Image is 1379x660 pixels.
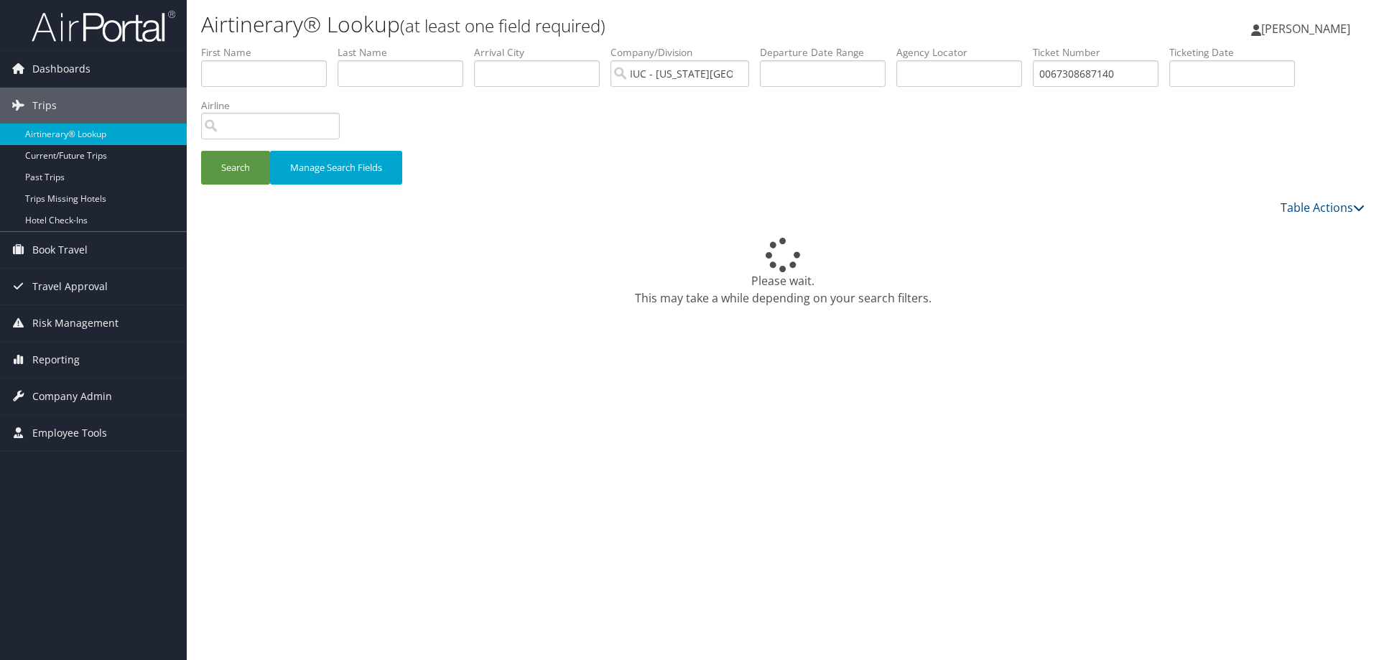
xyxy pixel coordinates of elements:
a: Table Actions [1281,200,1365,215]
span: Trips [32,88,57,124]
button: Search [201,151,270,185]
a: [PERSON_NAME] [1251,7,1365,50]
label: Arrival City [474,45,610,60]
button: Manage Search Fields [270,151,402,185]
span: Company Admin [32,378,112,414]
span: [PERSON_NAME] [1261,21,1350,37]
label: Ticket Number [1033,45,1169,60]
span: Risk Management [32,305,119,341]
div: Please wait. This may take a while depending on your search filters. [201,238,1365,307]
h1: Airtinerary® Lookup [201,9,977,39]
span: Dashboards [32,51,90,87]
label: Last Name [338,45,474,60]
label: Departure Date Range [760,45,896,60]
label: Airline [201,98,350,113]
img: airportal-logo.png [32,9,175,43]
label: Ticketing Date [1169,45,1306,60]
small: (at least one field required) [400,14,605,37]
span: Book Travel [32,232,88,268]
span: Employee Tools [32,415,107,451]
label: Company/Division [610,45,760,60]
label: Agency Locator [896,45,1033,60]
span: Travel Approval [32,269,108,305]
label: First Name [201,45,338,60]
span: Reporting [32,342,80,378]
